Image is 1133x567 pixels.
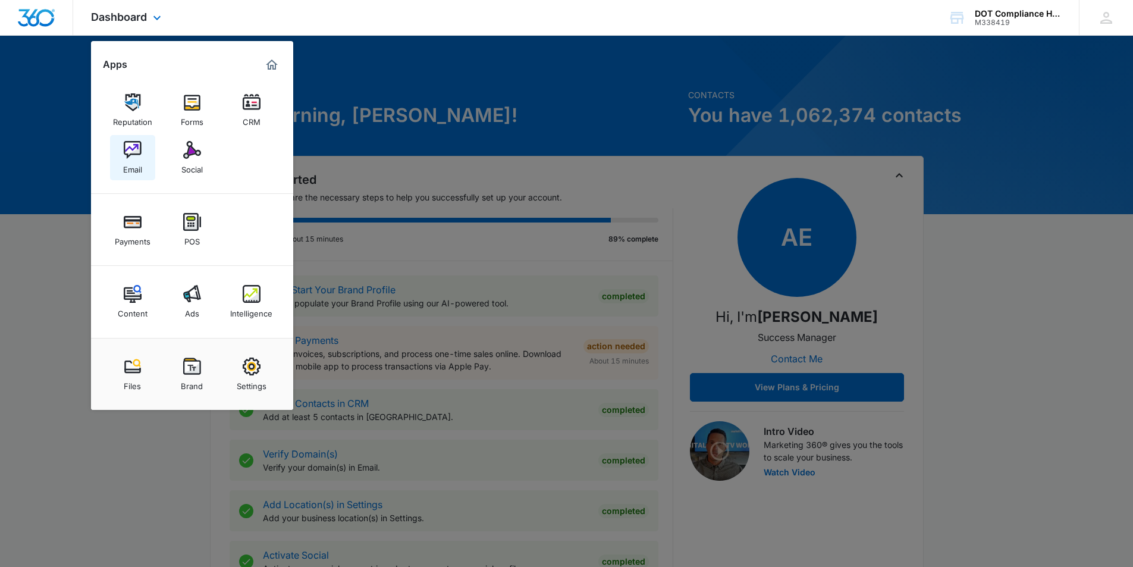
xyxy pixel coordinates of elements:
[170,352,215,397] a: Brand
[113,111,152,127] div: Reputation
[91,11,147,23] span: Dashboard
[170,135,215,180] a: Social
[975,18,1062,27] div: account id
[181,159,203,174] div: Social
[110,352,155,397] a: Files
[229,279,274,324] a: Intelligence
[262,55,281,74] a: Marketing 360® Dashboard
[170,87,215,133] a: Forms
[110,279,155,324] a: Content
[243,111,261,127] div: CRM
[124,375,141,391] div: Files
[110,135,155,180] a: Email
[237,375,266,391] div: Settings
[103,59,127,70] h2: Apps
[230,303,272,318] div: Intelligence
[229,87,274,133] a: CRM
[181,111,203,127] div: Forms
[185,303,199,318] div: Ads
[123,159,142,174] div: Email
[229,352,274,397] a: Settings
[110,207,155,252] a: Payments
[181,375,203,391] div: Brand
[170,207,215,252] a: POS
[110,87,155,133] a: Reputation
[170,279,215,324] a: Ads
[115,231,150,246] div: Payments
[184,231,200,246] div: POS
[975,9,1062,18] div: account name
[118,303,147,318] div: Content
